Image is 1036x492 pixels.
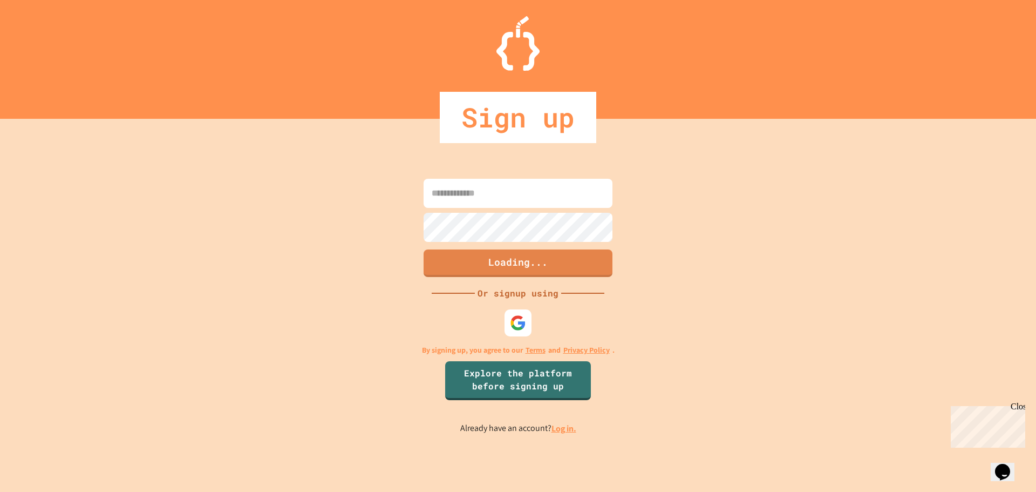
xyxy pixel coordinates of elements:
div: Or signup using [475,287,561,300]
p: By signing up, you agree to our and . [422,345,615,356]
a: Terms [526,345,546,356]
button: Loading... [424,250,612,277]
a: Explore the platform before signing up [445,361,591,400]
img: Logo.svg [496,16,540,71]
p: Already have an account? [460,422,576,435]
a: Log in. [551,423,576,434]
div: Sign up [440,92,596,143]
iframe: chat widget [991,449,1025,481]
img: google-icon.svg [510,315,526,331]
a: Privacy Policy [563,345,610,356]
div: Chat with us now!Close [4,4,74,69]
iframe: chat widget [946,402,1025,448]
